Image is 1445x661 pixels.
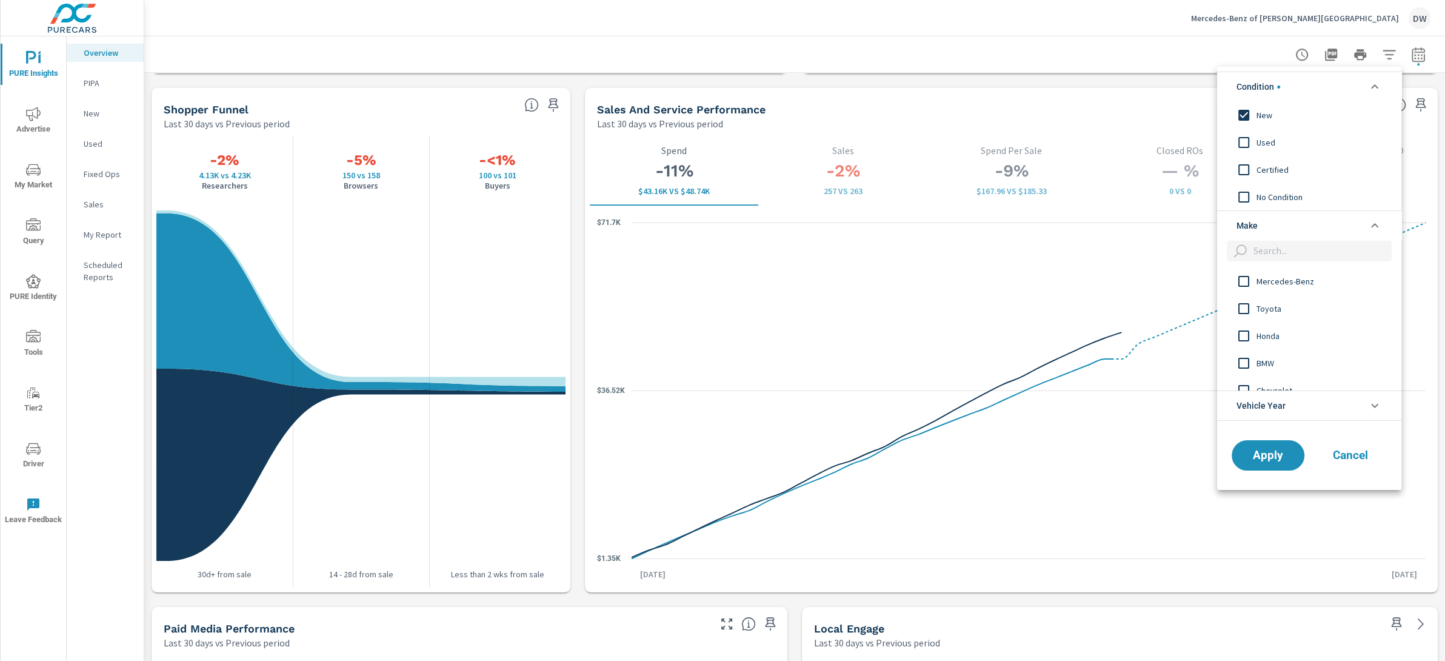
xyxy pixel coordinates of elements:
span: Vehicle Year [1236,391,1286,420]
input: Search... [1249,240,1392,261]
span: Mercedes-Benz [1256,274,1389,289]
span: Make [1236,211,1258,240]
span: Chevrolet [1256,383,1389,398]
button: Cancel [1314,440,1387,471]
div: New [1217,101,1399,129]
div: Used [1217,129,1399,156]
span: New [1256,108,1389,122]
div: Certified [1217,156,1399,183]
span: BMW [1256,356,1389,371]
span: Used [1256,135,1389,150]
span: Honda [1256,329,1389,343]
div: Honda [1217,322,1399,349]
span: Condition [1236,72,1280,101]
span: Certified [1256,163,1389,177]
span: No Condition [1256,190,1389,204]
span: Toyota [1256,301,1389,316]
div: No Condition [1217,183,1399,210]
button: Apply [1232,440,1304,471]
div: Toyota [1217,295,1399,322]
span: Apply [1244,450,1292,461]
div: BMW [1217,349,1399,377]
div: Mercedes-Benz [1217,267,1399,295]
ul: filter options [1217,67,1401,426]
div: Chevrolet [1217,377,1399,404]
span: Cancel [1326,450,1375,461]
